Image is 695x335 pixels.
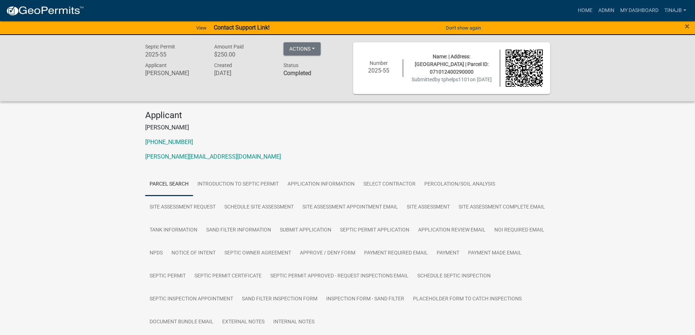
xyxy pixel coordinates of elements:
[283,70,311,77] strong: Completed
[145,173,193,196] a: Parcel search
[218,311,269,334] a: External Notes
[283,42,321,55] button: Actions
[359,173,420,196] a: Select contractor
[145,219,202,242] a: Tank Information
[145,153,281,160] a: [PERSON_NAME][EMAIL_ADDRESS][DOMAIN_NAME]
[220,196,298,219] a: Schedule Site Assessment
[145,44,175,50] span: Septic Permit
[167,242,220,265] a: Notice of Intent
[409,288,526,311] a: Placeholder Form to Catch Inspections
[214,51,273,58] h6: $250.00
[685,21,690,31] span: ×
[435,77,470,82] span: by tphelps1101
[420,173,499,196] a: Percolation/Soil Analysis
[283,173,359,196] a: Application Information
[412,77,492,82] span: Submitted on [DATE]
[322,288,409,311] a: Inspection Form - Sand Filter
[595,4,617,17] a: Admin
[145,265,190,288] a: Septic Permit
[145,51,204,58] h6: 2025-55
[145,110,550,121] h4: Applicant
[214,70,273,77] h6: [DATE]
[220,242,296,265] a: Septic Owner Agreement
[193,173,283,196] a: Introduction to Septic Permit
[214,44,244,50] span: Amount Paid
[414,219,490,242] a: Application review email
[145,70,204,77] h6: [PERSON_NAME]
[506,50,543,87] img: QR code
[214,24,270,31] strong: Contact Support Link!
[575,4,595,17] a: Home
[266,265,413,288] a: Septic Permit Approved - Request Inspections Email
[275,219,336,242] a: Submit Application
[402,196,454,219] a: Site Assessment
[145,139,193,145] a: [PHONE_NUMBER]
[296,242,360,265] a: Approve / Deny Form
[415,54,489,75] span: Name: | Address: [GEOGRAPHIC_DATA] | Parcel ID: 071012400290000
[490,219,549,242] a: NOI Required Email
[283,62,298,68] span: Status
[336,219,414,242] a: Septic Permit Application
[214,62,232,68] span: Created
[360,242,432,265] a: Payment Required Email
[145,288,238,311] a: Septic Inspection Appointment
[360,67,398,74] h6: 2025-55
[145,311,218,334] a: Document Bundle Email
[145,62,167,68] span: Applicant
[661,4,689,17] a: Tinajb
[454,196,549,219] a: Site Assessment Complete Email
[413,265,495,288] a: Schedule Septic Inspection
[432,242,464,265] a: Payment
[145,123,550,132] p: [PERSON_NAME]
[202,219,275,242] a: Sand Filter Information
[298,196,402,219] a: Site Assessment Appointment Email
[443,22,484,34] button: Don't show again
[269,311,319,334] a: Internal Notes
[685,22,690,31] button: Close
[145,196,220,219] a: Site Assessment Request
[464,242,526,265] a: Payment Made Email
[370,60,388,66] span: Number
[617,4,661,17] a: My Dashboard
[193,22,209,34] a: View
[145,242,167,265] a: NPDS
[190,265,266,288] a: Septic Permit Certificate
[238,288,322,311] a: Sand Filter Inspection Form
